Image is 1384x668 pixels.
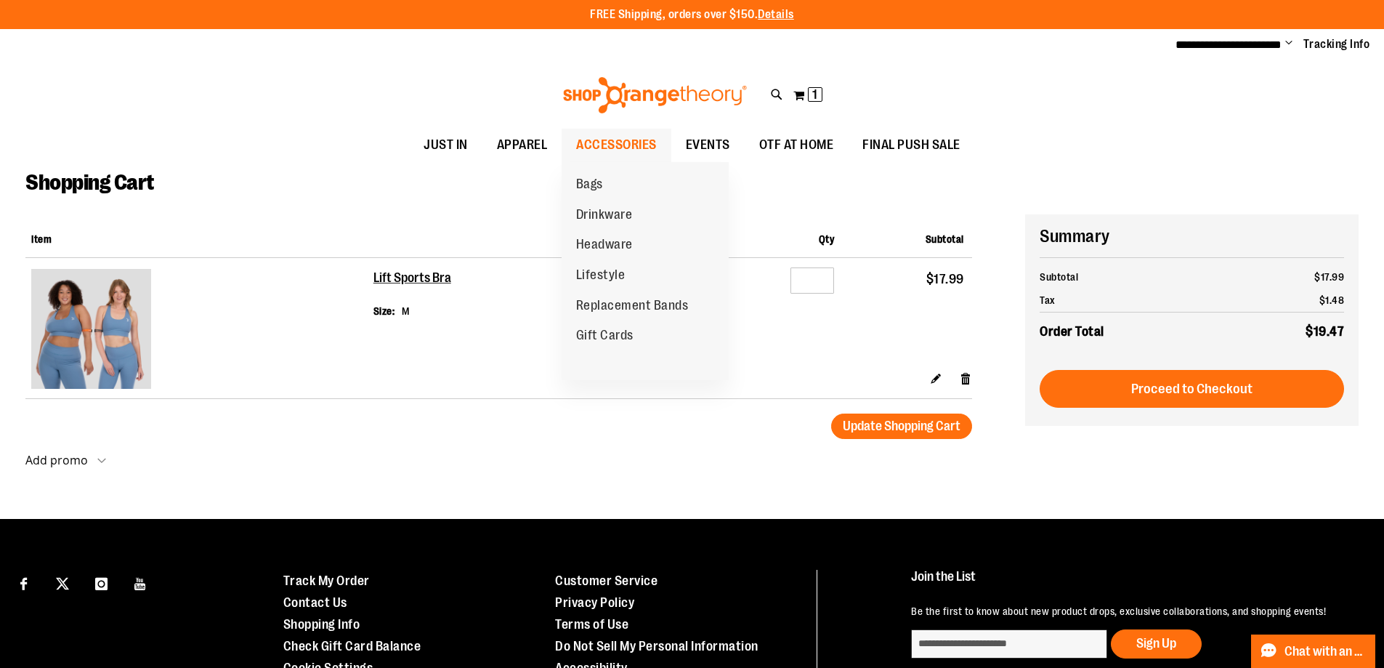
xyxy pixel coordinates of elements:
[1136,636,1176,651] span: Sign Up
[1040,370,1344,408] button: Proceed to Checkout
[283,617,360,632] a: Shopping Info
[758,8,794,21] a: Details
[31,269,151,389] img: Lift Sports Bra
[497,129,548,161] span: APPAREL
[576,129,657,161] span: ACCESSORIES
[862,129,960,161] span: FINAL PUSH SALE
[283,639,421,653] a: Check Gift Card Balance
[283,574,370,588] a: Track My Order
[960,371,972,386] a: Remove item
[926,272,964,286] span: $17.99
[11,570,36,595] a: Visit our Facebook page
[576,207,633,225] span: Drinkware
[402,304,410,318] dd: M
[1251,635,1376,668] button: Chat with an Expert
[555,595,634,610] a: Privacy Policy
[1319,294,1345,306] span: $1.48
[1306,324,1344,339] span: $19.47
[819,233,835,245] span: Qty
[1040,289,1235,313] th: Tax
[686,129,730,161] span: EVENTS
[1284,645,1367,659] span: Chat with an Expert
[555,574,657,588] a: Customer Service
[31,233,52,245] span: Item
[926,233,964,245] span: Subtotal
[1314,271,1344,283] span: $17.99
[373,270,452,286] a: Lift Sports Bra
[89,570,114,595] a: Visit our Instagram page
[31,269,368,393] a: Lift Sports Bra
[25,452,88,468] strong: Add promo
[843,419,960,433] span: Update Shopping Cart
[56,577,69,590] img: Twitter
[128,570,153,595] a: Visit our Youtube page
[576,298,689,316] span: Replacement Bands
[831,414,972,439] button: Update Shopping Cart
[911,629,1107,659] input: enter email
[1040,265,1235,289] th: Subtotal
[576,328,634,346] span: Gift Cards
[576,177,603,195] span: Bags
[576,237,633,255] span: Headware
[373,304,395,318] dt: Size
[1111,629,1202,659] button: Sign Up
[50,570,76,595] a: Visit our X page
[555,617,628,632] a: Terms of Use
[759,129,834,161] span: OTF AT HOME
[561,77,749,113] img: Shop Orangetheory
[1040,224,1344,249] h2: Summary
[555,639,758,653] a: Do Not Sell My Personal Information
[1285,37,1292,52] button: Account menu
[25,454,106,475] button: Add promo
[590,7,794,23] p: FREE Shipping, orders over $150.
[25,170,154,195] span: Shopping Cart
[1131,381,1253,397] span: Proceed to Checkout
[576,267,626,286] span: Lifestyle
[911,570,1351,597] h4: Join the List
[1303,36,1370,52] a: Tracking Info
[283,595,347,610] a: Contact Us
[911,604,1351,619] p: Be the first to know about new product drops, exclusive collaborations, and shopping events!
[424,129,468,161] span: JUST IN
[812,87,817,102] span: 1
[1040,321,1104,342] strong: Order Total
